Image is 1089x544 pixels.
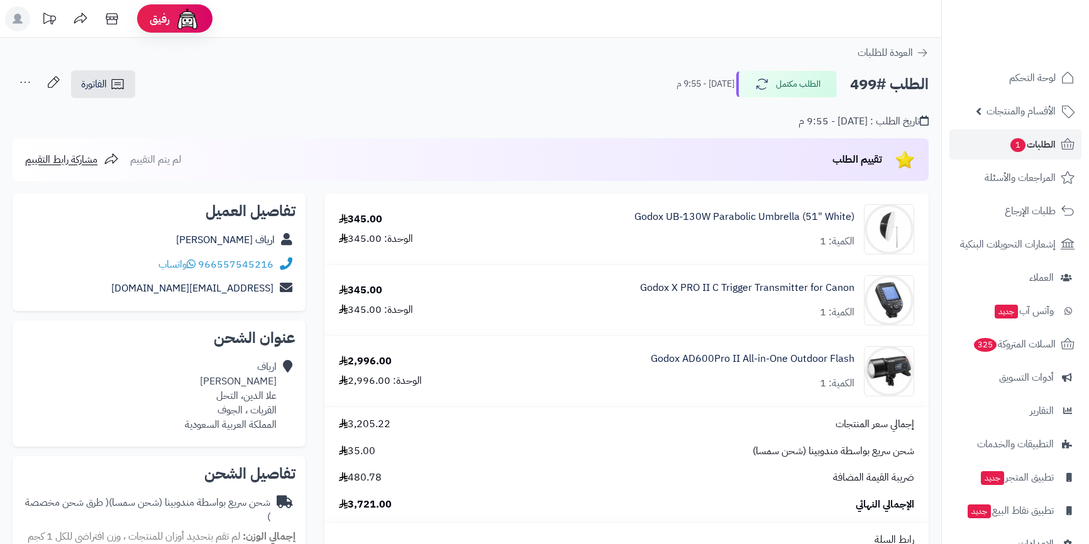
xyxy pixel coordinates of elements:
a: Godox X PRO II C Trigger Transmitter for Canon [640,281,854,295]
img: 1695455768-1595438475_1577995-800x1000-90x90.jpg [865,204,914,254]
div: الكمية: 1 [820,305,854,320]
span: الطلبات [1009,136,1056,153]
div: الوحدة: 345.00 [339,303,413,317]
span: العودة للطلبات [858,45,913,60]
a: المراجعات والأسئلة [949,163,1081,193]
span: الإجمالي النهائي [856,498,914,512]
div: 345.00 [339,283,382,298]
div: تاريخ الطلب : [DATE] - 9:55 م [799,114,929,129]
span: طلبات الإرجاع [1005,202,1056,220]
div: الوحدة: 345.00 [339,232,413,246]
button: الطلب مكتمل [736,71,837,97]
span: إجمالي سعر المنتجات [836,417,914,432]
span: لم يتم التقييم [130,152,181,167]
a: Godox AD600Pro II All-in-One Outdoor Flash [651,352,854,366]
span: جديد [995,305,1018,318]
span: لوحة التحكم [1009,69,1056,87]
a: مشاركة رابط التقييم [25,152,119,167]
span: التقارير [1030,402,1054,420]
div: الكمية: 1 [820,234,854,249]
span: التطبيقات والخدمات [977,435,1054,453]
img: ai-face.png [175,6,200,31]
a: وآتس آبجديد [949,296,1081,326]
h2: تفاصيل العميل [23,204,296,219]
span: رفيق [150,11,170,26]
span: ضريبة القيمة المضافة [833,471,914,485]
span: الفاتورة [81,77,107,92]
strong: إجمالي الوزن: [243,529,296,544]
a: العملاء [949,263,1081,293]
a: تطبيق المتجرجديد [949,462,1081,492]
span: شحن سريع بواسطة مندوبينا (شحن سمسا) [753,444,914,459]
span: مشاركة رابط التقييم [25,152,97,167]
span: ( طرق شحن مخصصة ) [25,495,270,525]
span: السلات المتروكة [973,335,1056,353]
span: 325 [974,338,997,352]
span: إشعارات التحويلات البنكية [960,236,1056,253]
a: أدوات التسويق [949,362,1081,393]
span: تقييم الطلب [832,152,882,167]
img: 1700575666-Godox%20Xpro-II-800x1000-90x90.jpg [865,275,914,325]
a: التطبيقات والخدمات [949,429,1081,459]
a: السلات المتروكة325 [949,329,1081,359]
div: الكمية: 1 [820,376,854,391]
span: تطبيق نقاط البيع [966,502,1054,520]
span: جديد [981,471,1004,485]
a: طلبات الإرجاع [949,196,1081,226]
span: 480.78 [339,471,382,485]
h2: تفاصيل الشحن [23,466,296,481]
small: [DATE] - 9:55 م [677,78,734,90]
a: [EMAIL_ADDRESS][DOMAIN_NAME] [111,281,274,296]
span: 3,205.22 [339,417,390,432]
a: تحديثات المنصة [33,6,65,35]
a: لوحة التحكم [949,63,1081,93]
a: العودة للطلبات [858,45,929,60]
div: ارياف [PERSON_NAME] علا الدين، التحل القريات ، الجوف المملكة العربية السعودية [185,360,277,432]
span: وآتس آب [993,302,1054,320]
span: 3,721.00 [339,498,392,512]
h2: عنوان الشحن [23,330,296,345]
span: المراجعات والأسئلة [985,169,1056,187]
a: واتساب [158,257,196,272]
span: لم تقم بتحديد أوزان للمنتجات ، وزن افتراضي للكل 1 كجم [28,529,240,544]
a: الطلبات1 [949,129,1081,160]
div: الوحدة: 2,996.00 [339,374,422,388]
img: logo-2.png [1003,31,1077,58]
a: Godox UB-130W Parabolic Umbrella (51" White) [634,210,854,224]
div: 2,996.00 [339,354,392,369]
h2: الطلب #499 [850,72,929,97]
a: 966557545216 [198,257,274,272]
div: 345.00 [339,212,382,227]
span: 35.00 [339,444,375,459]
span: جديد [968,504,991,518]
a: تطبيق نقاط البيعجديد [949,496,1081,526]
img: 1728058109-1-90x90.jpg [865,346,914,396]
span: أدوات التسويق [999,369,1054,386]
span: تطبيق المتجر [980,469,1054,486]
span: العملاء [1029,269,1054,286]
span: 1 [1010,138,1025,152]
a: الفاتورة [71,70,135,98]
a: إشعارات التحويلات البنكية [949,229,1081,259]
a: التقارير [949,396,1081,426]
a: ارياف [PERSON_NAME] [176,232,275,248]
span: الأقسام والمنتجات [987,102,1056,120]
div: شحن سريع بواسطة مندوبينا (شحن سمسا) [23,496,270,525]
